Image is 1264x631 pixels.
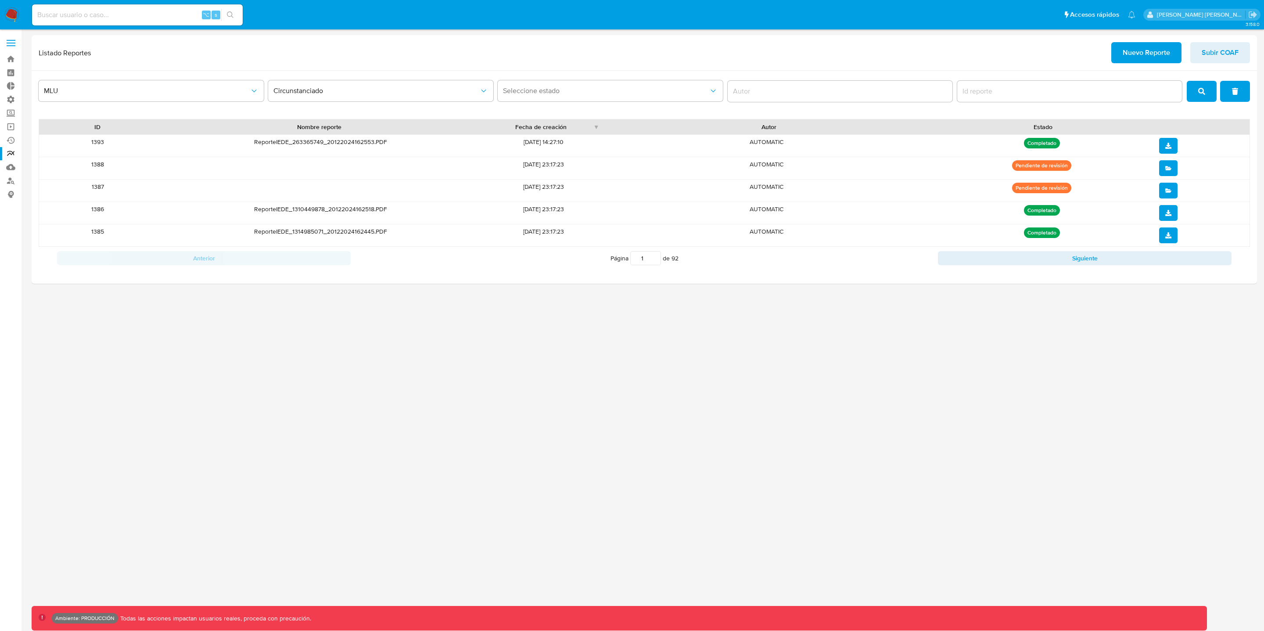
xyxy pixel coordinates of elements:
a: Salir [1248,10,1257,19]
p: Ambiente: PRODUCCIÓN [55,617,115,620]
p: Todas las acciones impactan usuarios reales, proceda con precaución. [118,614,311,623]
input: Buscar usuario o caso... [32,9,243,21]
a: Notificaciones [1128,11,1135,18]
span: s [215,11,217,19]
span: ⌥ [203,11,209,19]
button: search-icon [221,9,239,21]
span: Accesos rápidos [1070,10,1119,19]
p: leidy.martinez@mercadolibre.com.co [1157,11,1246,19]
